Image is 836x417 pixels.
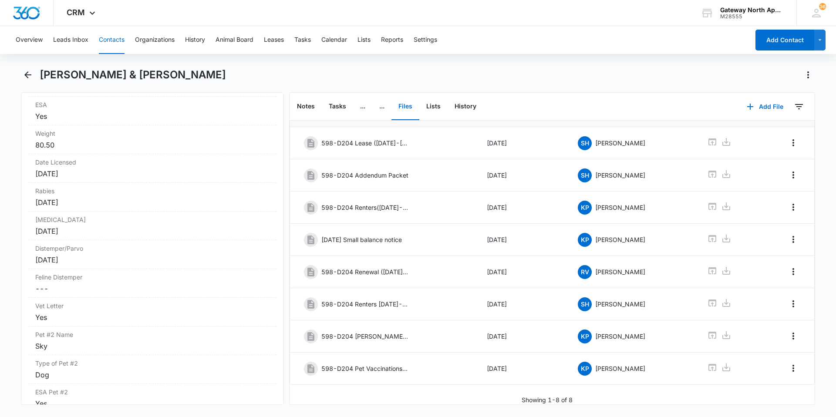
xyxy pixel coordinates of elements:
td: [DATE] [476,192,568,224]
button: Settings [414,26,437,54]
div: Yes [35,312,270,323]
label: Pet #2 Name [35,330,270,339]
span: 36 [819,3,826,10]
label: ESA [35,100,270,109]
td: [DATE] [476,127,568,159]
p: 598-D204 Renters([DATE]-[DATE]) [321,203,408,212]
label: Rabies [35,186,270,195]
div: Rabies[DATE] [28,183,276,212]
button: Add File [738,96,792,117]
p: [PERSON_NAME] [595,299,645,309]
p: 598-D204 Lease ([DATE]-[DATE]) [321,138,408,148]
div: Distemper/Parvo[DATE] [28,240,276,269]
span: SH [578,297,592,311]
button: Back [21,68,34,82]
div: Date Licensed[DATE] [28,154,276,183]
label: Type of Pet #2 [35,359,270,368]
p: Showing 1-8 of 8 [522,395,573,404]
p: [PERSON_NAME] [595,203,645,212]
button: Actions [801,68,815,82]
span: SH [578,168,592,182]
p: 598-D204 Renewal ([DATE]-[DATE]) [321,267,408,276]
button: ... [372,93,391,120]
span: KP [578,201,592,215]
div: account id [720,13,784,20]
div: Feline Distemper--- [28,269,276,298]
span: SH [578,136,592,150]
div: Sky [35,341,270,351]
button: Overflow Menu [786,136,800,150]
button: Tasks [322,93,353,120]
button: ... [353,93,372,120]
div: ESAYes [28,97,276,125]
p: [PERSON_NAME] [595,332,645,341]
span: KP [578,362,592,376]
div: [DATE] [35,168,270,179]
button: Overview [16,26,43,54]
button: Overflow Menu [786,232,800,246]
p: [PERSON_NAME] [595,267,645,276]
label: Vet Letter [35,301,270,310]
div: Yes [35,111,270,121]
label: Distemper/Parvo [35,244,270,253]
p: [PERSON_NAME] [595,235,645,244]
td: [DATE] [476,256,568,288]
td: [DATE] [476,288,568,320]
div: [DATE] [35,226,270,236]
button: History [185,26,205,54]
td: [DATE] [476,159,568,192]
span: CRM [67,8,85,17]
label: Feline Distemper [35,272,270,282]
button: Overflow Menu [786,168,800,182]
div: Dog [35,370,270,380]
div: [MEDICAL_DATA][DATE] [28,212,276,240]
button: Add Contact [755,30,814,50]
label: Weight [35,129,270,138]
button: Overflow Menu [786,265,800,279]
div: notifications count [819,3,826,10]
p: [DATE] Small balance notice [321,235,402,244]
button: Overflow Menu [786,329,800,343]
button: Tasks [294,26,311,54]
button: Organizations [135,26,175,54]
label: [MEDICAL_DATA] [35,215,270,224]
div: ESA Pet #2Yes [28,384,276,413]
label: ESA Pet #2 [35,387,270,397]
button: Lists [419,93,448,120]
div: Vet LetterYes [28,298,276,326]
div: Weight80.50 [28,125,276,154]
button: Filters [792,100,806,114]
button: Reports [381,26,403,54]
div: Yes [35,398,270,409]
div: Pet #2 NameSky [28,326,276,355]
td: [DATE] [476,320,568,353]
td: [DATE] [476,353,568,385]
p: 598-D204 Pet Vaccinations 1/28 [321,364,408,373]
p: [PERSON_NAME] [595,364,645,373]
h1: [PERSON_NAME] & [PERSON_NAME] [40,68,226,81]
button: Notes [290,93,322,120]
button: Leases [264,26,284,54]
div: Type of Pet #2Dog [28,355,276,384]
button: Contacts [99,26,125,54]
td: [DATE] [476,224,568,256]
button: Files [391,93,419,120]
div: 80.50 [35,140,270,150]
p: 598-D204 [PERSON_NAME] ([DATE]-[DATE]) [321,332,408,341]
div: [DATE] [35,197,270,208]
button: Lists [357,26,371,54]
label: Date Licensed [35,158,270,167]
span: RV [578,265,592,279]
span: KP [578,330,592,343]
button: Overflow Menu [786,297,800,311]
button: Calendar [321,26,347,54]
button: Overflow Menu [786,200,800,214]
button: Overflow Menu [786,361,800,375]
p: [PERSON_NAME] [595,171,645,180]
p: [PERSON_NAME] [595,138,645,148]
button: History [448,93,483,120]
button: Animal Board [216,26,253,54]
span: KP [578,233,592,247]
div: [DATE] [35,255,270,265]
p: 598-D204 Renters [DATE]-[DATE] [321,299,408,309]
